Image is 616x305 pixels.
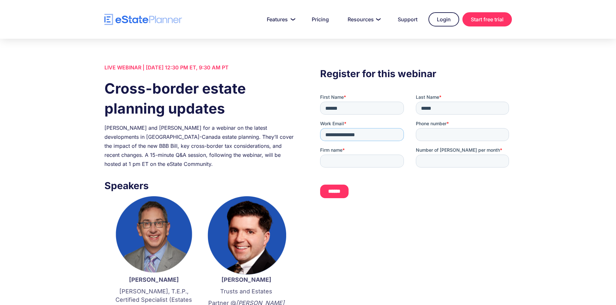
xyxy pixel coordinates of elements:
[390,13,425,26] a: Support
[340,13,387,26] a: Resources
[104,78,296,118] h1: Cross-border estate planning updates
[104,123,296,168] div: [PERSON_NAME] and [PERSON_NAME] for a webinar on the latest developments in [GEOGRAPHIC_DATA]-Can...
[222,276,271,283] strong: [PERSON_NAME]
[304,13,337,26] a: Pricing
[320,66,512,81] h3: Register for this webinar
[104,63,296,72] div: LIVE WEBINAR | [DATE] 12:30 PM ET, 9:30 AM PT
[207,287,286,296] p: Trusts and Estates
[129,276,179,283] strong: [PERSON_NAME]
[259,13,301,26] a: Features
[462,12,512,26] a: Start free trial
[320,94,512,204] iframe: Form 0
[104,14,182,25] a: home
[428,12,459,26] a: Login
[104,178,296,193] h3: Speakers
